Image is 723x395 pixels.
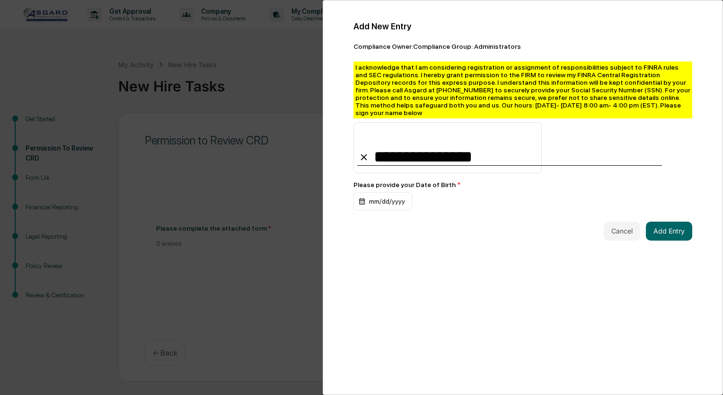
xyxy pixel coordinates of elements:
div: Compliance Owner : Compliance Group: Administrators [353,43,692,50]
iframe: Open customer support [693,364,718,389]
div: Please provide your Date of Birth [353,181,692,189]
div: mm/dd/yyyy [353,192,412,210]
button: Add Entry [646,222,692,241]
div: Add New Entry [353,21,692,31]
div: I acknowledge that I am considering registration or assignment of responsibilities subject to FIN... [353,62,692,118]
button: Cancel [604,222,640,241]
